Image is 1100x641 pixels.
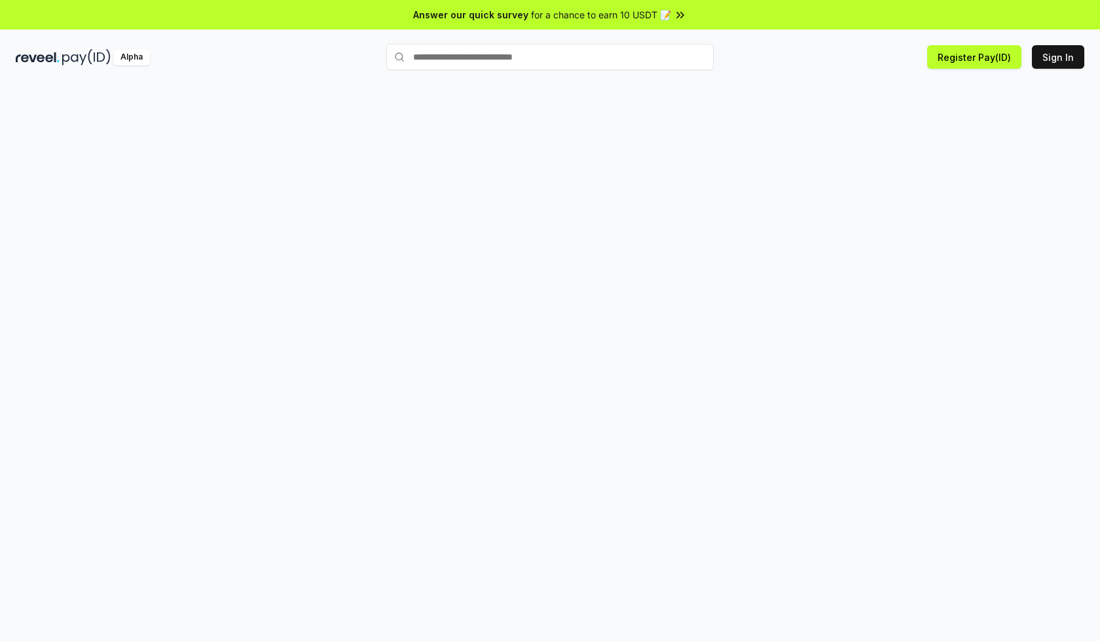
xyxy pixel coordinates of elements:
[16,49,60,65] img: reveel_dark
[62,49,111,65] img: pay_id
[531,8,671,22] span: for a chance to earn 10 USDT 📝
[927,45,1021,69] button: Register Pay(ID)
[1032,45,1084,69] button: Sign In
[113,49,150,65] div: Alpha
[413,8,528,22] span: Answer our quick survey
